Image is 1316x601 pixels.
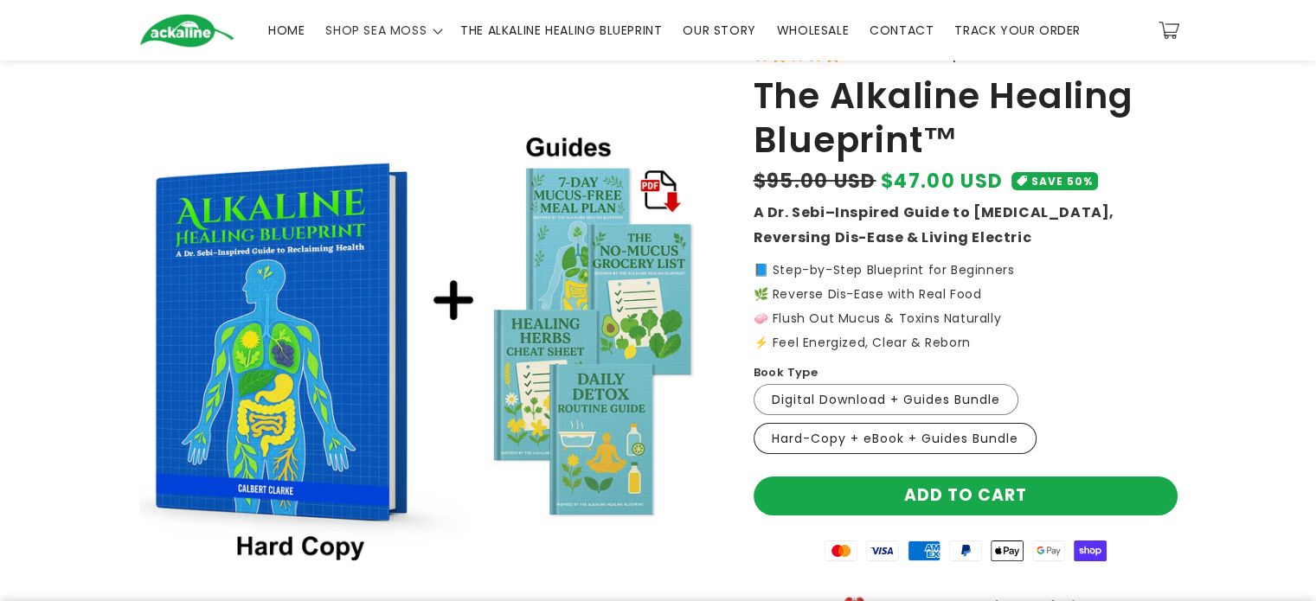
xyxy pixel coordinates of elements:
span: HOME [268,22,305,38]
h1: The Alkaline Healing Blueprint™ [754,74,1178,162]
span: SAVE 50% [1031,172,1093,190]
img: Ackaline [139,14,234,48]
a: HOME [258,12,315,48]
span: CONTACT [870,22,934,38]
a: OUR STORY [672,12,766,48]
p: 📘 Step-by-Step Blueprint for Beginners 🌿 Reverse Dis-Ease with Real Food 🧼 Flush Out Mucus & Toxi... [754,264,1178,348]
label: Hard-Copy + eBook + Guides Bundle [754,423,1037,454]
a: TRACK YOUR ORDER [944,12,1091,48]
span: TRACK YOUR ORDER [954,22,1081,38]
strong: A Dr. Sebi–Inspired Guide to [MEDICAL_DATA], Reversing Dis-Ease & Living Electric [754,202,1114,247]
span: WHOLESALE [777,22,849,38]
span: THE ALKALINE HEALING BLUEPRINT [460,22,662,38]
a: CONTACT [859,12,944,48]
a: THE ALKALINE HEALING BLUEPRINT [450,12,672,48]
span: OUR STORY [683,22,755,38]
button: Add to cart [754,476,1178,515]
a: WHOLESALE [767,12,859,48]
s: $95.00 USD [754,167,876,195]
span: SHOP SEA MOSS [325,22,427,38]
label: Book Type [754,364,818,381]
span: $47.00 USD [881,167,1003,195]
summary: SHOP SEA MOSS [315,12,450,48]
label: Digital Download + Guides Bundle [754,384,1018,415]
